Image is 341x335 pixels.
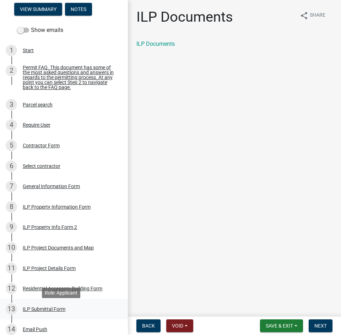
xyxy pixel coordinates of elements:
div: 12 [6,283,17,294]
div: 5 [6,140,17,151]
div: Select contractor [23,164,60,169]
button: Notes [65,3,92,16]
h1: ILP Documents [136,9,233,26]
span: Share [310,11,325,20]
span: Next [314,323,327,329]
div: 10 [6,242,17,253]
div: 7 [6,181,17,192]
div: 11 [6,263,17,274]
button: Next [309,319,332,332]
button: View Summary [14,3,62,16]
i: share [300,11,308,20]
div: 6 [6,160,17,172]
div: Start [23,48,34,53]
div: Contractor Form [23,143,60,148]
span: Back [142,323,155,329]
div: Parcel search [23,102,53,107]
div: 14 [6,324,17,335]
div: Residential Accessory Building Form [23,286,102,291]
div: 4 [6,119,17,131]
button: Save & Exit [260,319,303,332]
button: Void [166,319,193,332]
div: Require User [23,122,50,127]
div: 8 [6,201,17,213]
span: Save & Exit [266,323,293,329]
wm-modal-confirm: Summary [14,7,62,12]
button: shareShare [294,9,331,22]
div: 3 [6,99,17,110]
div: 13 [6,303,17,315]
div: 9 [6,221,17,233]
label: Show emails [17,26,63,34]
span: Void [172,323,183,329]
div: ILP Project Documents and Map [23,245,94,250]
div: ILP Submittal Form [23,307,65,312]
div: 2 [6,65,17,76]
button: Back [136,319,161,332]
div: ILP Property Information Form [23,204,91,209]
div: ILP Property Info Form 2 [23,225,77,230]
div: General Information Form [23,184,80,189]
div: Email Push [23,327,47,332]
a: ILP Documents [136,40,175,47]
wm-modal-confirm: Notes [65,7,92,12]
div: 1 [6,45,17,56]
div: Role: Applicant [42,288,80,298]
div: ILP Project Details Form [23,266,76,271]
div: Permit FAQ. This document has some of the most asked questions and answers in regards to the perm... [23,65,117,90]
